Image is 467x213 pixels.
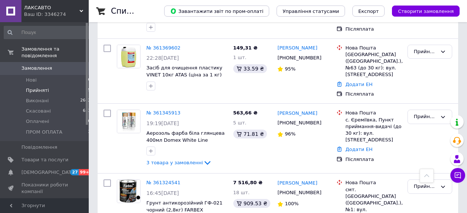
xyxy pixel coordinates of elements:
a: [PERSON_NAME] [277,180,317,187]
span: Управління статусами [282,8,339,14]
span: Створити замовлення [398,8,454,14]
div: Нова Пошта [345,110,402,116]
span: 7 516,80 ₴ [233,180,263,185]
div: с. Єреміївка, Пункт приймання-видачі (до 30 кг): вул. [STREET_ADDRESS] [345,117,402,144]
img: Фото товару [117,180,140,203]
span: 22:28[DATE] [146,55,179,61]
a: Створити замовлення [385,8,460,14]
a: [PERSON_NAME] [277,110,317,117]
span: Виконані [26,97,49,104]
input: Пошук [4,26,91,39]
div: Прийнято [414,183,437,190]
span: 96% [285,131,295,137]
div: Прийнято [414,48,437,56]
span: 5 шт. [233,120,247,126]
span: 3 [88,129,91,135]
div: Нова Пошта [345,179,402,186]
span: 0 [88,118,91,125]
span: [DEMOGRAPHIC_DATA] [21,169,76,176]
div: Післяплата [345,156,402,163]
span: Показники роботи компанії [21,182,68,195]
div: [PHONE_NUMBER] [276,188,323,197]
span: 18 шт. [233,190,250,195]
div: Післяплата [345,26,402,32]
h1: Список замовлень [111,7,186,16]
span: 27 [70,169,79,175]
a: Фото товару [117,179,141,203]
a: № 361369602 [146,45,180,51]
span: 633 [83,108,91,114]
span: Нові [26,77,37,83]
span: Товари та послуги [21,157,68,163]
span: 5 [88,87,91,94]
a: № 361324541 [146,180,180,185]
span: Скасовані [26,108,51,114]
div: 33.59 ₴ [233,64,267,73]
div: [GEOGRAPHIC_DATA] ([GEOGRAPHIC_DATA].), №63 (до 30 кг): вул. [STREET_ADDRESS] [345,51,402,78]
span: Експорт [358,8,379,14]
span: Оплачені [26,118,49,125]
span: Повідомлення [21,144,57,151]
a: Грунт антикорозійний ГФ-021 чорний (2,8кг) FARBEX [146,200,223,213]
span: 100% [285,201,298,206]
span: Замовлення та повідомлення [21,46,89,59]
span: 149,31 ₴ [233,45,258,51]
span: 19:19[DATE] [146,120,179,126]
a: Додати ЕН [345,82,372,87]
button: Створити замовлення [392,6,460,17]
div: Ваш ID: 3346274 [24,11,89,18]
span: ПРОМ ОПЛАТА [26,129,62,135]
span: Завантажити звіт по пром-оплаті [170,8,263,14]
div: 909.53 ₴ [233,199,270,208]
button: Завантажити звіт по пром-оплаті [164,6,269,17]
a: [PERSON_NAME] [277,45,317,52]
div: Післяплата [345,91,402,97]
button: Чат з покупцем [450,168,465,183]
a: № 361345913 [146,110,180,116]
div: [PHONE_NUMBER] [276,118,323,128]
span: Прийняті [26,87,49,94]
a: Фото товару [117,45,141,68]
button: Управління статусами [277,6,345,17]
span: 99+ [79,169,91,175]
span: 2602 [80,97,91,104]
a: Аерозоль фарба біла глянцева 400мл Domex White Line [146,130,225,143]
img: Фото товару [117,45,140,68]
span: 0 [88,77,91,83]
div: [PHONE_NUMBER] [276,53,323,63]
a: Засіб для очищення пластику VINET 10кг ATAS (ціна за 1 кг) [146,65,222,78]
span: 16:45[DATE] [146,190,179,196]
div: Прийнято [414,113,437,121]
a: Фото товару [117,110,141,133]
span: 1 шт. [233,55,247,60]
img: Фото товару [117,110,140,133]
span: 3 товара у замовленні [146,160,203,165]
a: Додати ЕН [345,147,372,152]
a: 3 товара у замовленні [146,160,212,165]
span: 563,66 ₴ [233,110,258,116]
span: 95% [285,66,295,72]
div: Нова Пошта [345,45,402,51]
button: Експорт [352,6,385,17]
div: 71.81 ₴ [233,130,267,138]
span: ЛАКСАВТО [24,4,79,11]
span: Замовлення [21,65,52,72]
